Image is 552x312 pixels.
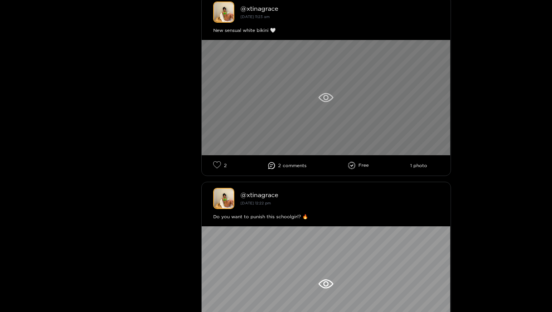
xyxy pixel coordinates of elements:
div: New sensual white bikini 🤍 [213,27,439,34]
div: @ xtinagrace [240,191,439,198]
div: Do you want to punish this schoolgirl? 🔥 [213,213,439,221]
small: [DATE] 12:22 pm [240,201,271,205]
img: xtinagrace [213,188,234,209]
li: 2 [213,161,227,170]
li: Free [348,162,369,169]
li: 2 [268,162,307,169]
span: comment s [283,163,307,168]
div: @ xtinagrace [240,5,439,12]
img: xtinagrace [213,2,234,23]
li: 1 photo [410,163,427,168]
small: [DATE] 11:23 am [240,15,270,19]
